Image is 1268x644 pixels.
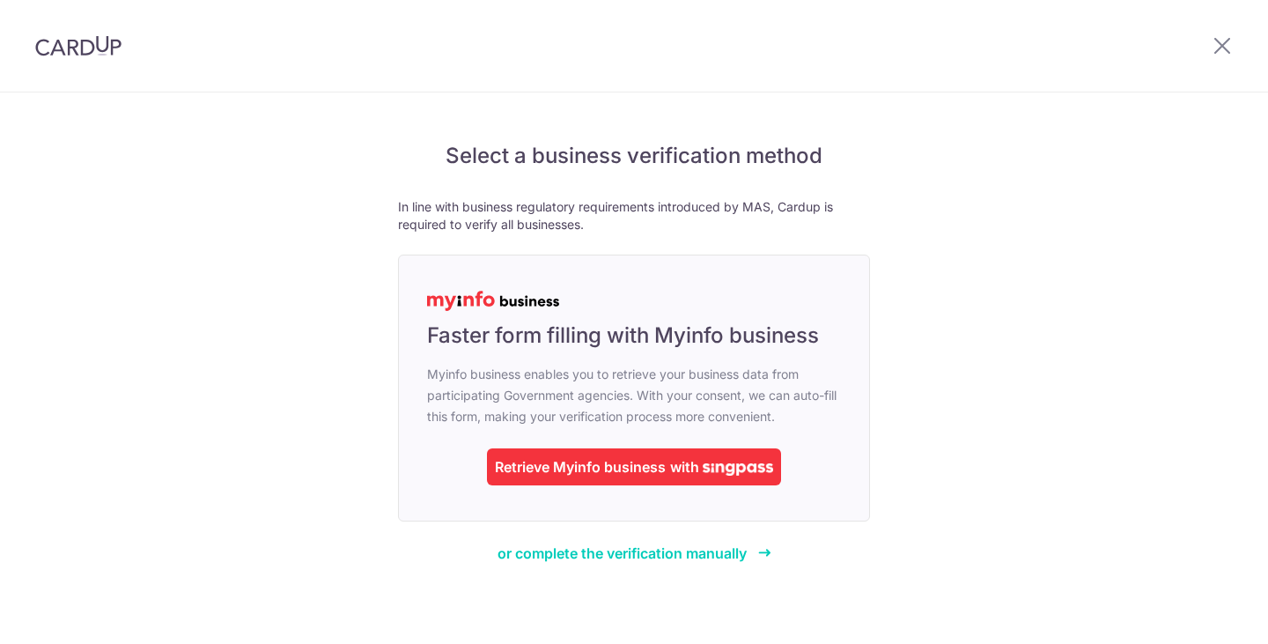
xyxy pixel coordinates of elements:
[398,255,870,522] a: Faster form filling with Myinfo business Myinfo business enables you to retrieve your business da...
[703,463,773,476] img: singpass
[427,322,819,350] span: Faster form filling with Myinfo business
[398,142,870,170] h5: Select a business verification method
[427,291,559,311] img: MyInfoLogo
[498,543,771,564] a: or complete the verification manually
[398,198,870,233] p: In line with business regulatory requirements introduced by MAS, Cardup is required to verify all...
[495,456,666,477] div: Retrieve Myinfo business
[670,458,699,476] span: with
[498,544,747,562] span: or complete the verification manually
[35,35,122,56] img: CardUp
[1155,591,1250,635] iframe: Opens a widget where you can find more information
[427,364,841,427] span: Myinfo business enables you to retrieve your business data from participating Government agencies...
